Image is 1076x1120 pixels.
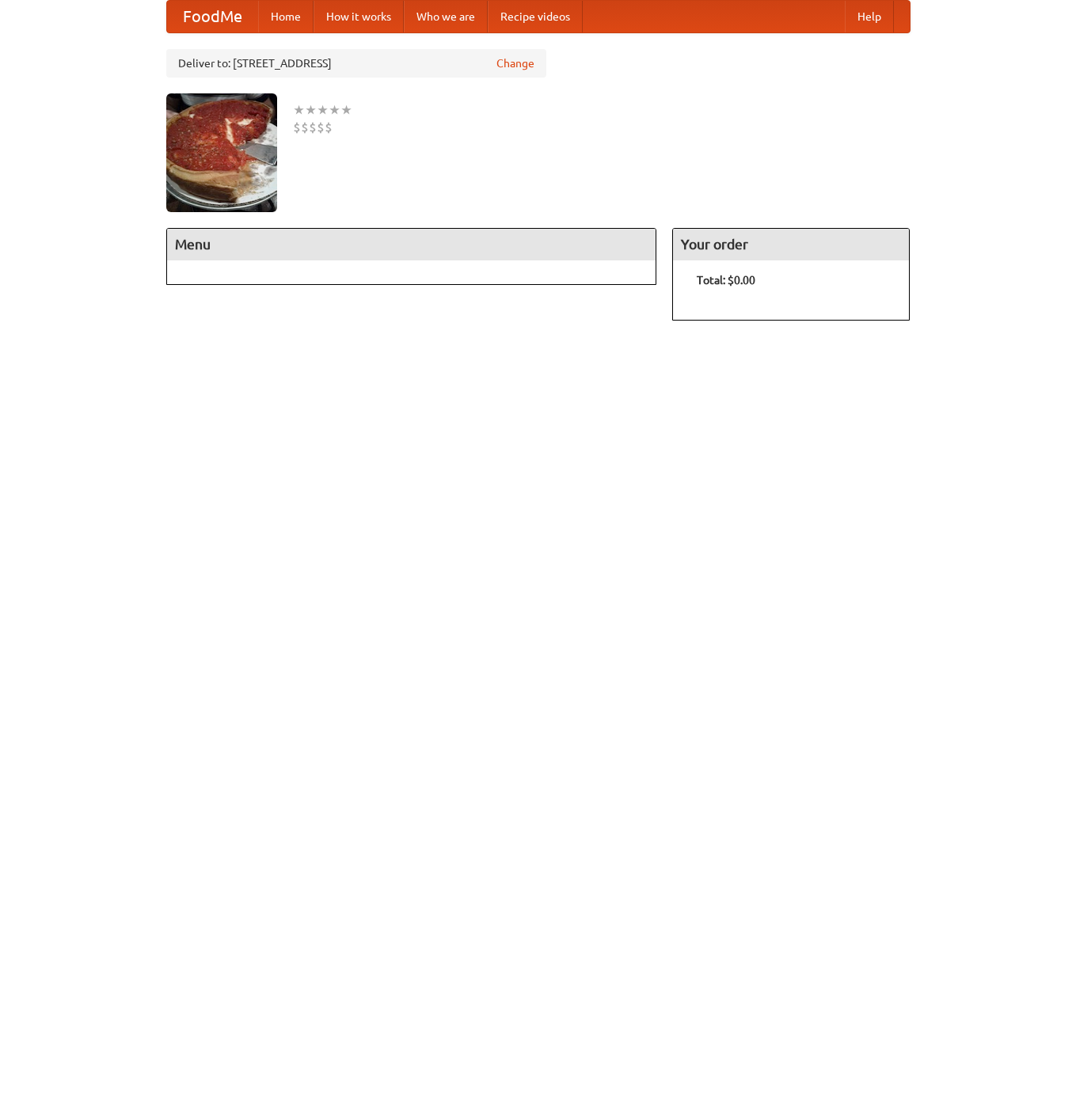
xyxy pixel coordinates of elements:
li: ★ [317,101,329,119]
a: Help [845,1,894,32]
a: FoodMe [167,1,258,32]
li: ★ [329,101,340,119]
li: ★ [305,101,317,119]
li: $ [309,119,317,136]
a: Change [496,55,534,71]
li: ★ [293,101,305,119]
img: angular.jpg [166,93,277,212]
li: $ [325,119,333,136]
li: ★ [340,101,352,119]
div: Deliver to: [STREET_ADDRESS] [166,49,546,78]
li: $ [293,119,301,136]
li: $ [301,119,309,136]
a: Home [258,1,314,32]
a: How it works [314,1,404,32]
li: $ [317,119,325,136]
a: Who we are [404,1,488,32]
a: Recipe videos [488,1,583,32]
h4: Your order [673,229,909,260]
h4: Menu [167,229,656,260]
b: Total: $0.00 [697,274,755,287]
